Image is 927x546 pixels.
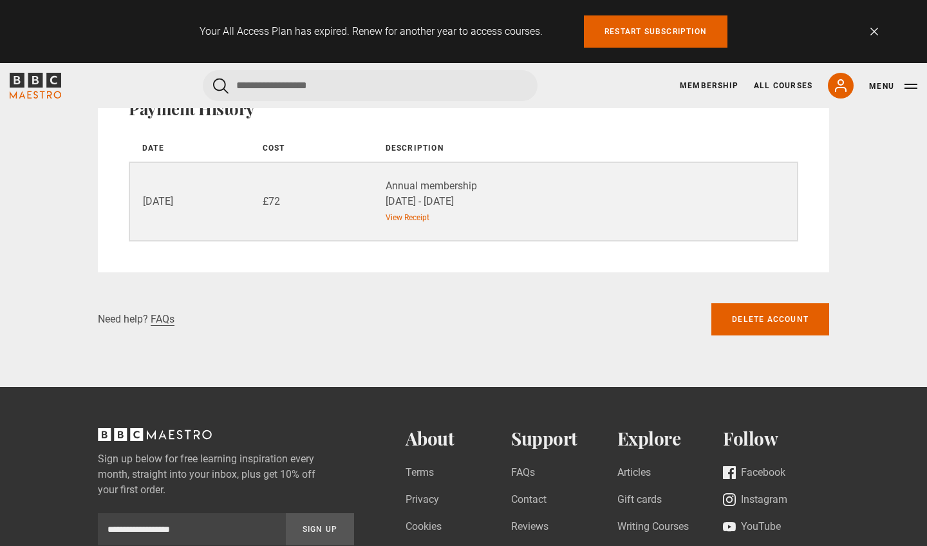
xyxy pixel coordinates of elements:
a: Terms [406,465,434,482]
div: Sign up to newsletter [98,513,354,545]
button: Submit the search query [213,78,229,94]
a: FAQs [511,465,535,482]
label: Sign up below for free learning inspiration every month, straight into your inbox, plus get 10% o... [98,451,354,498]
td: [DATE] [129,162,250,241]
a: Delete account [711,303,829,335]
a: Articles [617,465,651,482]
p: Need help? [98,312,148,327]
a: Facebook [723,465,785,482]
h2: Follow [723,428,829,449]
a: Privacy [406,492,439,509]
p: Your All Access Plan has expired. Renew for another year to access courses. [200,24,543,39]
button: Sign Up [286,513,354,545]
a: Reviews [511,519,548,536]
a: View Receipt [386,212,429,223]
svg: BBC Maestro, back to top [98,428,212,441]
h2: Support [511,428,617,449]
th: Date [129,135,250,162]
a: Restart subscription [584,15,727,48]
h2: About [406,428,512,449]
td: £72 [250,162,370,241]
button: Toggle navigation [869,80,917,93]
a: Instagram [723,492,787,509]
a: Cookies [406,519,442,536]
a: FAQs [151,313,174,326]
h2: Payment History [129,99,798,119]
th: Description [370,135,798,162]
a: Writing Courses [617,519,689,536]
div: Annual membership [DATE] - [DATE] [386,178,796,209]
svg: BBC Maestro [10,73,61,99]
a: Gift cards [617,492,662,509]
th: Cost [250,135,370,162]
h2: Explore [617,428,724,449]
a: BBC Maestro, back to top [98,433,212,445]
a: All Courses [754,80,812,91]
a: Contact [511,492,547,509]
input: Search [203,70,538,101]
a: Membership [680,80,738,91]
a: YouTube [723,519,781,536]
